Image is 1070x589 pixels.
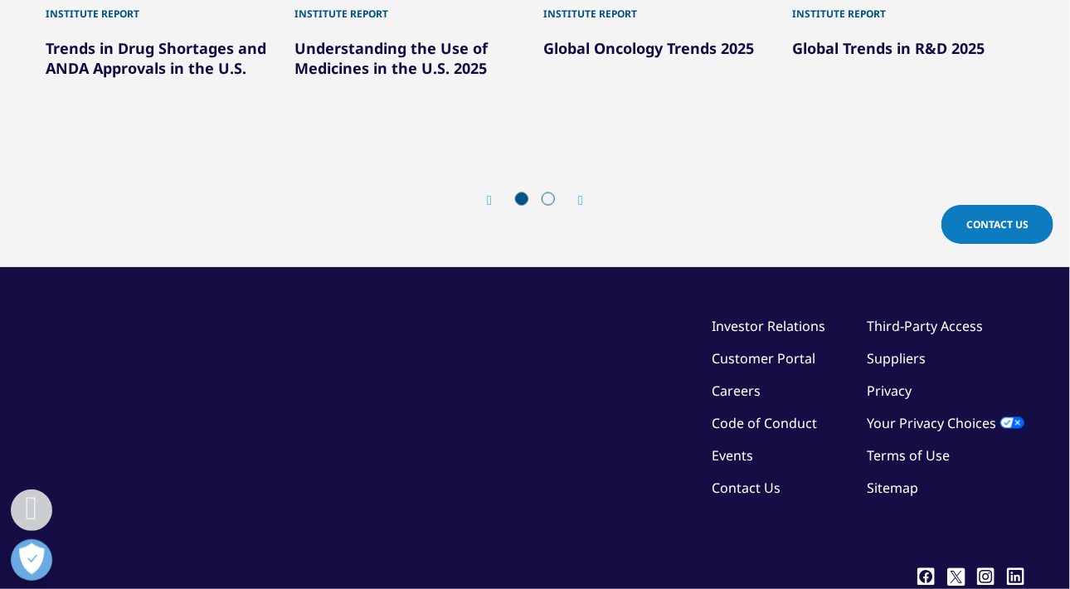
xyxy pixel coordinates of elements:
[562,192,583,208] div: Next slide
[867,350,926,368] a: Suppliers
[712,415,817,433] a: Code of Conduct
[712,350,815,368] a: Customer Portal
[941,205,1053,244] a: Contact Us
[487,192,508,208] div: Previous slide
[712,479,781,498] a: Contact Us
[294,38,488,78] a: Understanding the Use of Medicines in the U.S. 2025
[867,479,918,498] a: Sitemap
[867,382,912,401] a: Privacy
[543,38,754,58] a: Global Oncology Trends 2025
[867,415,1024,433] a: Your Privacy Choices
[712,382,761,401] a: Careers
[46,38,266,78] a: Trends in Drug Shortages and ANDA Approvals in the U.S.
[11,539,52,581] button: Open Preferences
[867,318,983,336] a: Third-Party Access
[966,217,1029,231] span: Contact Us
[712,447,753,465] a: Events
[867,447,950,465] a: Terms of Use
[712,318,825,336] a: Investor Relations
[792,38,985,58] a: Global Trends in R&D 2025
